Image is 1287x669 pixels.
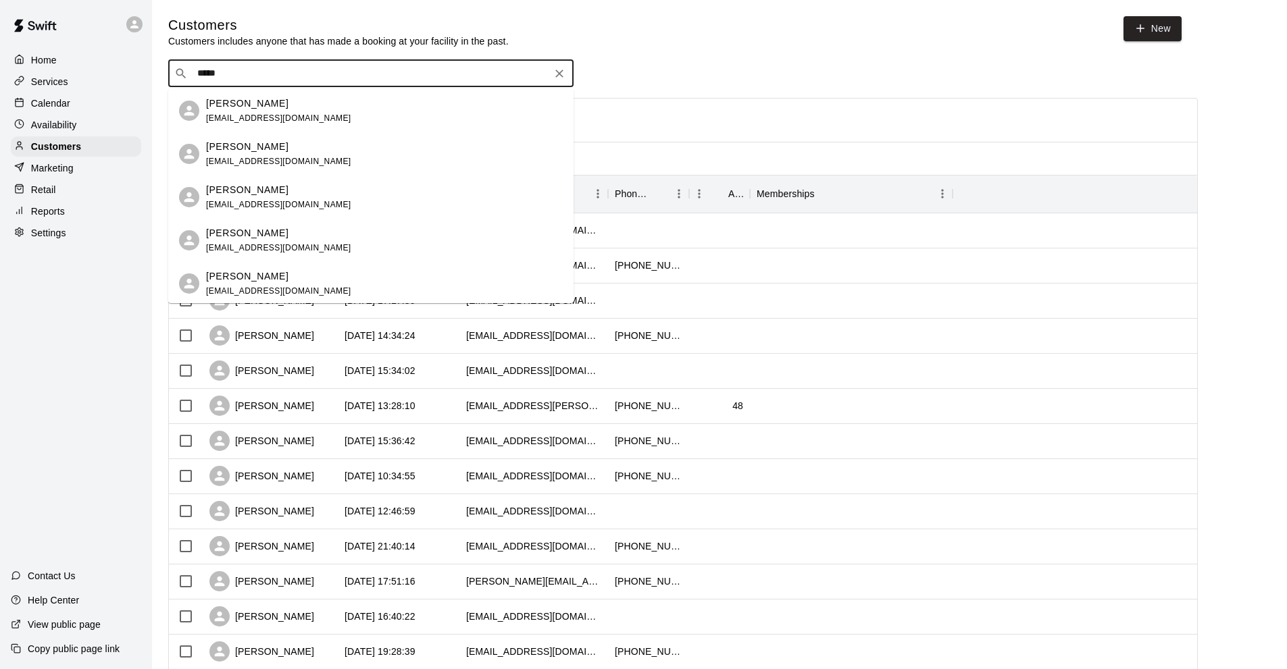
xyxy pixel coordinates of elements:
[615,574,682,588] div: +19524128254
[466,399,601,412] div: dkdowns@cox.net
[168,16,509,34] h5: Customers
[615,175,650,213] div: Phone Number
[669,184,689,204] button: Menu
[179,144,199,164] div: robin britton
[31,226,66,240] p: Settings
[31,140,81,153] p: Customers
[466,574,601,588] div: fritz.s.cheung@gmail.com
[689,184,709,204] button: Menu
[11,223,141,243] a: Settings
[28,593,79,607] p: Help Center
[206,269,288,284] p: [PERSON_NAME]
[206,243,351,252] span: [EMAIL_ADDRESS][DOMAIN_NAME]
[615,399,682,412] div: +15208611932
[28,569,76,583] p: Contact Us
[459,175,608,213] div: Email
[31,183,56,196] p: Retail
[209,325,314,346] div: [PERSON_NAME]
[615,259,682,272] div: +15208612892
[689,175,750,213] div: Age
[466,469,601,483] div: jseidler88@gmail.com
[615,434,682,448] div: +15203287802
[31,97,70,110] p: Calendar
[28,618,101,631] p: View public page
[206,157,351,166] span: [EMAIL_ADDRESS][DOMAIN_NAME]
[732,399,743,412] div: 48
[466,364,601,377] div: pjigraphics@yajoo.com
[550,64,569,83] button: Clear
[345,539,415,553] div: 2025-08-08 21:40:14
[31,118,77,132] p: Availability
[345,504,415,518] div: 2025-08-09 12:46:59
[466,504,601,518] div: jgrsh2016@gmail.com
[11,93,141,113] a: Calendar
[179,273,199,294] div: Brittney Gomez
[206,200,351,209] span: [EMAIL_ADDRESS][DOMAIN_NAME]
[615,539,682,553] div: +15209714263
[615,329,682,342] div: +17752290829
[345,329,415,342] div: 2025-08-13 14:34:24
[345,574,415,588] div: 2025-08-08 17:51:16
[650,184,669,203] button: Sort
[750,175,953,213] div: Memberships
[206,286,351,296] span: [EMAIL_ADDRESS][DOMAIN_NAME]
[1124,16,1182,41] a: New
[179,187,199,207] div: Brittany varela
[206,183,288,197] p: [PERSON_NAME]
[345,610,415,623] div: 2025-08-08 16:40:22
[345,469,415,483] div: 2025-08-11 10:34:55
[11,136,141,157] a: Customers
[28,642,120,655] p: Copy public page link
[209,606,314,626] div: [PERSON_NAME]
[11,115,141,135] a: Availability
[466,645,601,658] div: brittanywear@gmail.com
[815,184,834,203] button: Sort
[11,180,141,200] a: Retail
[31,75,68,88] p: Services
[209,571,314,591] div: [PERSON_NAME]
[345,645,415,658] div: 2025-08-05 19:28:39
[466,610,601,623] div: evonnecummins@gmail.com
[209,641,314,662] div: [PERSON_NAME]
[588,184,608,204] button: Menu
[11,72,141,92] a: Services
[209,431,314,451] div: [PERSON_NAME]
[932,184,953,204] button: Menu
[615,469,682,483] div: +16236934164
[209,536,314,556] div: [PERSON_NAME]
[179,101,199,121] div: Brittany Harris
[466,434,601,448] div: jking135790@hotmail.com
[31,53,57,67] p: Home
[206,140,288,154] p: [PERSON_NAME]
[209,396,314,416] div: [PERSON_NAME]
[209,466,314,486] div: [PERSON_NAME]
[209,501,314,521] div: [PERSON_NAME]
[345,399,415,412] div: 2025-08-12 13:28:10
[757,175,815,213] div: Memberships
[31,161,74,175] p: Marketing
[168,34,509,48] p: Customers includes anyone that has made a booking at your facility in the past.
[206,97,288,111] p: [PERSON_NAME]
[608,175,689,213] div: Phone Number
[31,205,65,218] p: Reports
[209,360,314,381] div: [PERSON_NAME]
[709,184,728,203] button: Sort
[11,201,141,221] a: Reports
[179,230,199,250] div: Brittany Sanchez
[728,175,743,213] div: Age
[11,50,141,70] a: Home
[345,364,415,377] div: 2025-08-12 15:34:02
[206,226,288,240] p: [PERSON_NAME]
[11,158,141,178] a: Marketing
[615,645,682,658] div: +15204689480
[345,434,415,448] div: 2025-08-11 15:36:42
[206,113,351,123] span: [EMAIL_ADDRESS][DOMAIN_NAME]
